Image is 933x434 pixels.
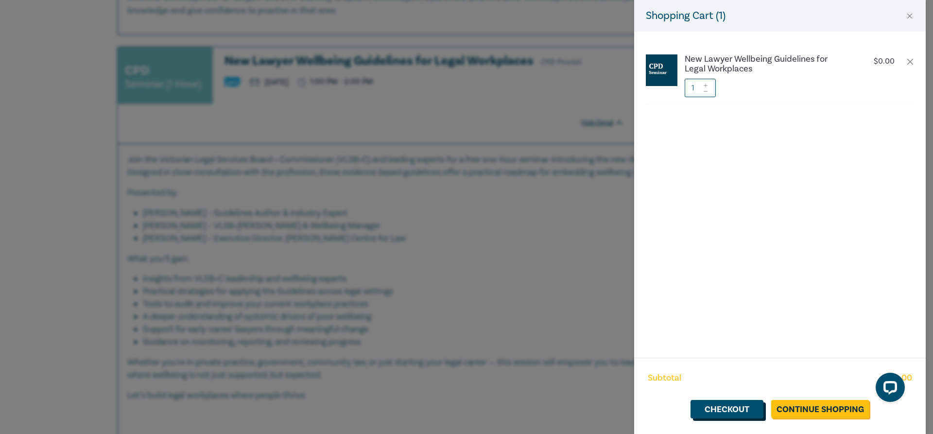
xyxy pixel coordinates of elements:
[874,57,895,66] p: $ 0.00
[905,12,914,20] button: Close
[685,79,716,97] input: 1
[691,400,763,418] a: Checkout
[868,369,909,410] iframe: LiveChat chat widget
[648,372,681,384] span: Subtotal
[646,54,677,86] img: CPD%20Seminar.jpg
[646,8,726,24] h5: Shopping Cart ( 1 )
[771,400,869,418] a: Continue Shopping
[685,54,846,74] a: New Lawyer Wellbeing Guidelines for Legal Workplaces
